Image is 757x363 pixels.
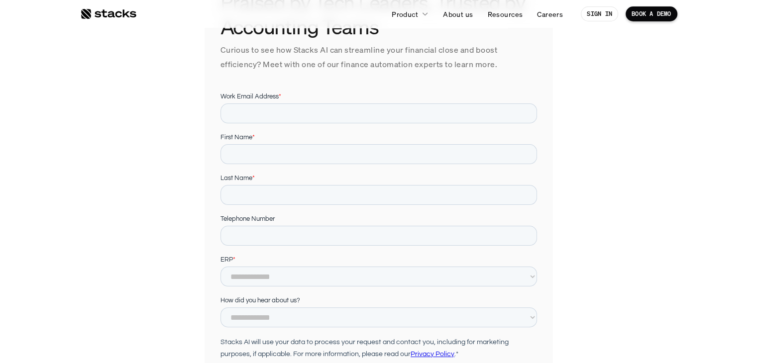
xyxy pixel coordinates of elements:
a: Careers [531,5,569,23]
a: About us [437,5,479,23]
p: Product [392,9,418,19]
a: Resources [481,5,529,23]
p: Resources [487,9,523,19]
p: BOOK A DEMO [632,10,671,17]
p: Careers [537,9,563,19]
p: SIGN IN [587,10,612,17]
p: Curious to see how Stacks AI can streamline your financial close and boost efficiency? Meet with ... [220,43,537,72]
a: SIGN IN [581,6,618,21]
a: BOOK A DEMO [626,6,677,21]
p: About us [443,9,473,19]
